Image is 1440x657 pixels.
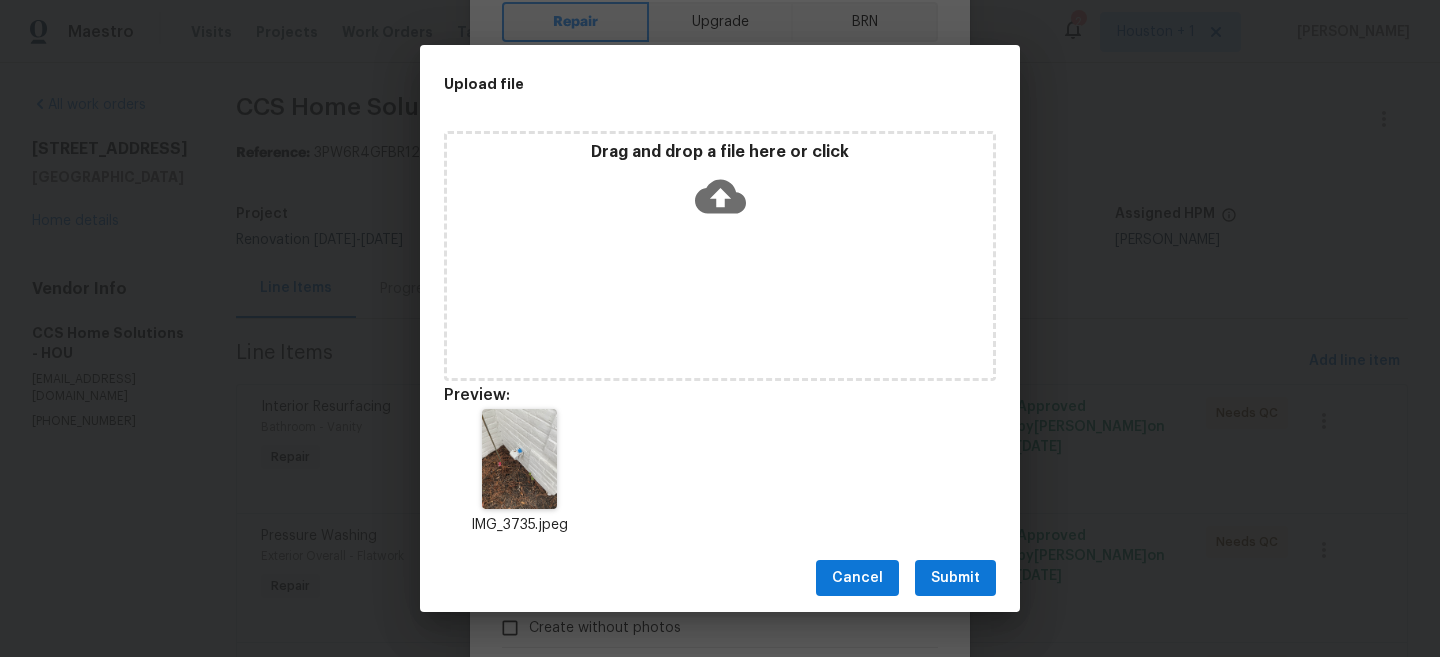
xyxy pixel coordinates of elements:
[931,566,980,591] span: Submit
[447,142,993,163] p: Drag and drop a file here or click
[444,515,596,536] p: IMG_3735.jpeg
[915,560,996,597] button: Submit
[832,566,883,591] span: Cancel
[482,409,557,509] img: 9k=
[444,73,906,95] h2: Upload file
[816,560,899,597] button: Cancel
